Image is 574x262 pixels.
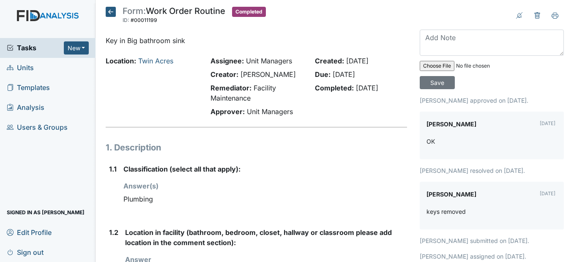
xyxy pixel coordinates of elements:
[540,191,555,196] small: [DATE]
[315,57,344,65] strong: Created:
[426,118,476,130] label: [PERSON_NAME]
[7,43,64,53] a: Tasks
[247,107,293,116] span: Unit Managers
[7,206,85,219] span: Signed in as [PERSON_NAME]
[106,35,407,46] p: Key in Big bathroom sink
[315,84,354,92] strong: Completed:
[7,61,34,74] span: Units
[420,166,564,175] p: [PERSON_NAME] resolved on [DATE].
[540,120,555,126] small: [DATE]
[426,188,476,200] label: [PERSON_NAME]
[138,57,173,65] a: Twin Acres
[123,164,241,174] label: Classification (select all that apply):
[64,41,89,55] button: New
[123,7,225,25] div: Work Order Routine
[241,70,296,79] span: [PERSON_NAME]
[123,182,159,190] strong: Answer(s)
[426,137,435,146] p: OK
[109,164,117,174] label: 1.1
[333,70,355,79] span: [DATE]
[210,57,244,65] strong: Assignee:
[131,17,157,23] span: #00011199
[420,96,564,105] p: [PERSON_NAME] approved on [DATE].
[420,252,564,261] p: [PERSON_NAME] assigned on [DATE].
[420,236,564,245] p: [PERSON_NAME] submitted on [DATE].
[123,191,407,207] div: Plumbing
[125,227,407,248] label: Location in facility (bathroom, bedroom, closet, hallway or classroom please add location in the ...
[315,70,331,79] strong: Due:
[109,227,118,237] label: 1.2
[210,107,245,116] strong: Approver:
[246,57,292,65] span: Unit Managers
[7,81,50,94] span: Templates
[7,226,52,239] span: Edit Profile
[356,84,378,92] span: [DATE]
[210,84,251,92] strong: Remediator:
[7,101,44,114] span: Analysis
[106,141,407,154] h1: 1. Description
[7,246,44,259] span: Sign out
[426,207,466,216] p: keys removed
[232,7,266,17] span: Completed
[420,76,455,89] input: Save
[346,57,369,65] span: [DATE]
[106,57,136,65] strong: Location:
[123,6,146,16] span: Form:
[210,70,238,79] strong: Creator:
[7,121,68,134] span: Users & Groups
[123,17,129,23] span: ID:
